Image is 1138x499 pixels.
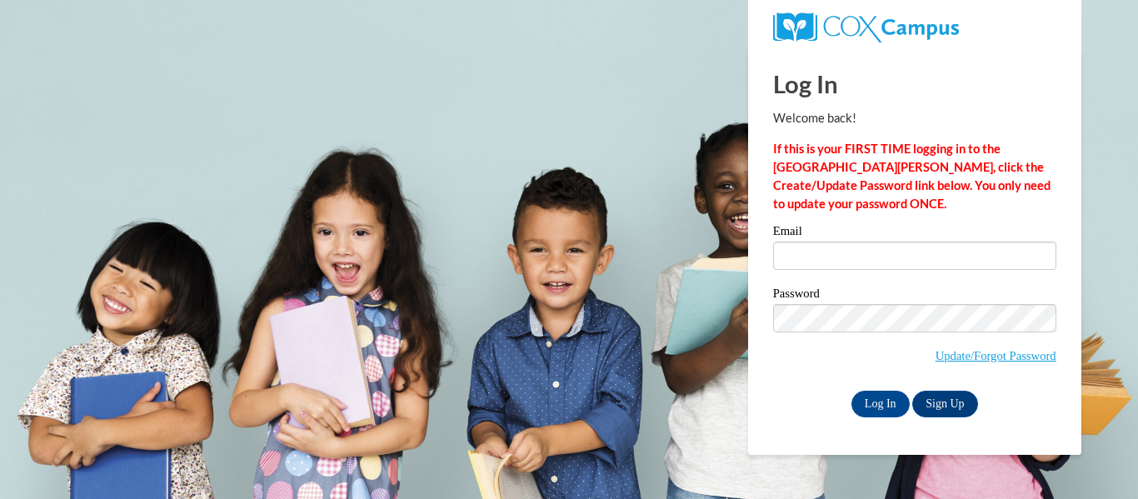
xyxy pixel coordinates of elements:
[773,109,1056,127] p: Welcome back!
[773,12,959,42] img: COX Campus
[773,225,1056,242] label: Email
[936,349,1056,362] a: Update/Forgot Password
[773,287,1056,304] label: Password
[773,19,959,33] a: COX Campus
[773,67,1056,101] h1: Log In
[851,391,910,417] input: Log In
[912,391,977,417] a: Sign Up
[773,142,1051,211] strong: If this is your FIRST TIME logging in to the [GEOGRAPHIC_DATA][PERSON_NAME], click the Create/Upd...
